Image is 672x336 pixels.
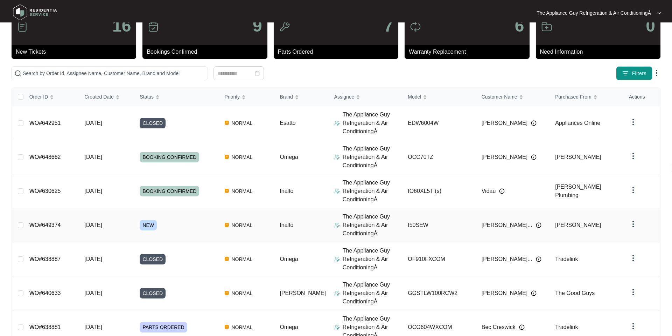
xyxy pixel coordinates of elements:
[280,222,293,228] span: Inalto
[536,222,541,228] img: Info icon
[629,322,637,330] img: dropdown arrow
[632,70,646,77] span: Filters
[343,145,402,170] p: The Appliance Guy Refrigeration & Air ConditioningÂ
[253,18,262,34] p: 9
[334,290,340,296] img: Assigner Icon
[531,290,537,296] img: Info icon
[482,93,517,101] span: Customer Name
[280,290,326,296] span: [PERSON_NAME]
[555,154,601,160] span: [PERSON_NAME]
[225,93,240,101] span: Priority
[10,2,59,23] img: residentia service logo
[476,88,550,106] th: Customer Name
[225,325,229,329] img: Vercel Logo
[555,290,595,296] span: The Good Guys
[225,155,229,159] img: Vercel Logo
[482,221,532,229] span: [PERSON_NAME]...
[629,118,637,126] img: dropdown arrow
[334,222,340,228] img: Assigner Icon
[402,208,476,242] td: I50SEW
[140,186,199,196] span: BOOKING CONFIRMED
[482,323,516,331] span: Bec Creswick
[334,120,340,126] img: Assigner Icon
[334,93,355,101] span: Assignee
[140,322,187,332] span: PARTS ORDERED
[229,221,255,229] span: NORMAL
[85,256,102,262] span: [DATE]
[629,152,637,160] img: dropdown arrow
[29,188,61,194] a: WO#630625
[140,254,166,264] span: CLOSED
[219,88,274,106] th: Priority
[85,120,102,126] span: [DATE]
[225,291,229,295] img: Vercel Logo
[537,9,651,16] p: The Appliance Guy Refrigeration & Air ConditioningÂ
[140,93,154,101] span: Status
[274,88,328,106] th: Brand
[555,120,600,126] span: Appliances Online
[482,255,532,263] span: [PERSON_NAME]...
[85,290,102,296] span: [DATE]
[629,186,637,194] img: dropdown arrow
[343,247,402,272] p: The Appliance Guy Refrigeration & Air ConditioningÂ
[622,70,629,77] img: filter icon
[280,93,293,101] span: Brand
[555,324,578,330] span: Tradelink
[555,184,601,198] span: [PERSON_NAME] Plumbing
[646,18,655,34] p: 0
[14,70,21,77] img: search-icon
[29,120,61,126] a: WO#642951
[329,88,402,106] th: Assignee
[334,188,340,194] img: Assigner Icon
[229,323,255,331] span: NORMAL
[16,48,136,56] p: New Tickets
[134,88,219,106] th: Status
[225,223,229,227] img: Vercel Logo
[402,174,476,208] td: IO60XL5T (s)
[408,93,421,101] span: Model
[140,118,166,128] span: CLOSED
[229,289,255,297] span: NORMAL
[229,119,255,127] span: NORMAL
[652,69,661,77] img: dropdown arrow
[229,255,255,263] span: NORMAL
[482,289,528,297] span: [PERSON_NAME]
[140,288,166,298] span: CLOSED
[402,106,476,140] td: EDW6004W
[531,154,537,160] img: Info icon
[540,48,660,56] p: Need Information
[229,187,255,195] span: NORMAL
[519,324,525,330] img: Info icon
[334,324,340,330] img: Assigner Icon
[147,48,267,56] p: Bookings Confirmed
[555,222,601,228] span: [PERSON_NAME]
[334,154,340,160] img: Assigner Icon
[515,18,524,34] p: 6
[140,220,157,230] span: NEW
[85,93,114,101] span: Created Date
[79,88,134,106] th: Created Date
[279,21,290,32] img: icon
[536,256,541,262] img: Info icon
[549,88,623,106] th: Purchased From
[629,288,637,296] img: dropdown arrow
[225,121,229,125] img: Vercel Logo
[499,188,505,194] img: Info icon
[148,21,159,32] img: icon
[343,281,402,306] p: The Appliance Guy Refrigeration & Air ConditioningÂ
[482,187,496,195] span: Vidau
[280,324,298,330] span: Omega
[343,213,402,238] p: The Appliance Guy Refrigeration & Air ConditioningÂ
[229,153,255,161] span: NORMAL
[629,220,637,228] img: dropdown arrow
[531,120,537,126] img: Info icon
[402,88,476,106] th: Model
[23,69,205,77] input: Search by Order Id, Assignee Name, Customer Name, Brand and Model
[334,256,340,262] img: Assigner Icon
[616,66,652,80] button: filter iconFilters
[85,154,102,160] span: [DATE]
[410,21,421,32] img: icon
[541,21,552,32] img: icon
[629,254,637,262] img: dropdown arrow
[623,88,660,106] th: Actions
